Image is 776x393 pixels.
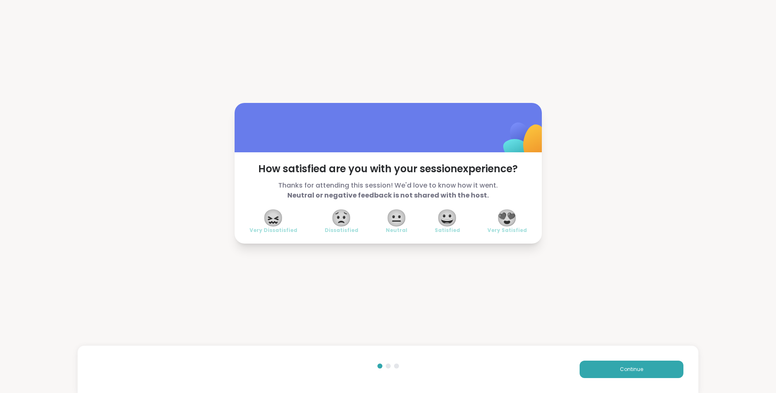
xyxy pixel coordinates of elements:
[331,210,352,225] span: 😟
[287,190,489,200] b: Neutral or negative feedback is not shared with the host.
[250,181,527,200] span: Thanks for attending this session! We'd love to know how it went.
[325,227,358,234] span: Dissatisfied
[250,227,297,234] span: Very Dissatisfied
[484,101,566,183] img: ShareWell Logomark
[487,227,527,234] span: Very Satisfied
[580,361,683,378] button: Continue
[435,227,460,234] span: Satisfied
[497,210,517,225] span: 😍
[250,162,527,176] span: How satisfied are you with your session experience?
[263,210,284,225] span: 😖
[386,210,407,225] span: 😐
[386,227,407,234] span: Neutral
[437,210,458,225] span: 😀
[620,366,643,373] span: Continue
